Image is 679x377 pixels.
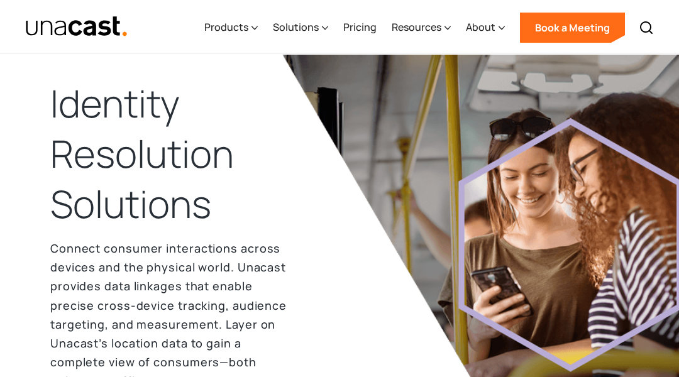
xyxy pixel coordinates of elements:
[50,79,289,229] h1: Identity Resolution Solutions
[25,16,128,38] img: Unacast text logo
[466,19,495,35] div: About
[392,19,441,35] div: Resources
[25,16,128,38] a: home
[639,20,654,35] img: Search icon
[204,2,258,53] div: Products
[392,2,451,53] div: Resources
[204,19,248,35] div: Products
[273,2,328,53] div: Solutions
[520,13,625,43] a: Book a Meeting
[273,19,319,35] div: Solutions
[343,2,377,53] a: Pricing
[466,2,505,53] div: About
